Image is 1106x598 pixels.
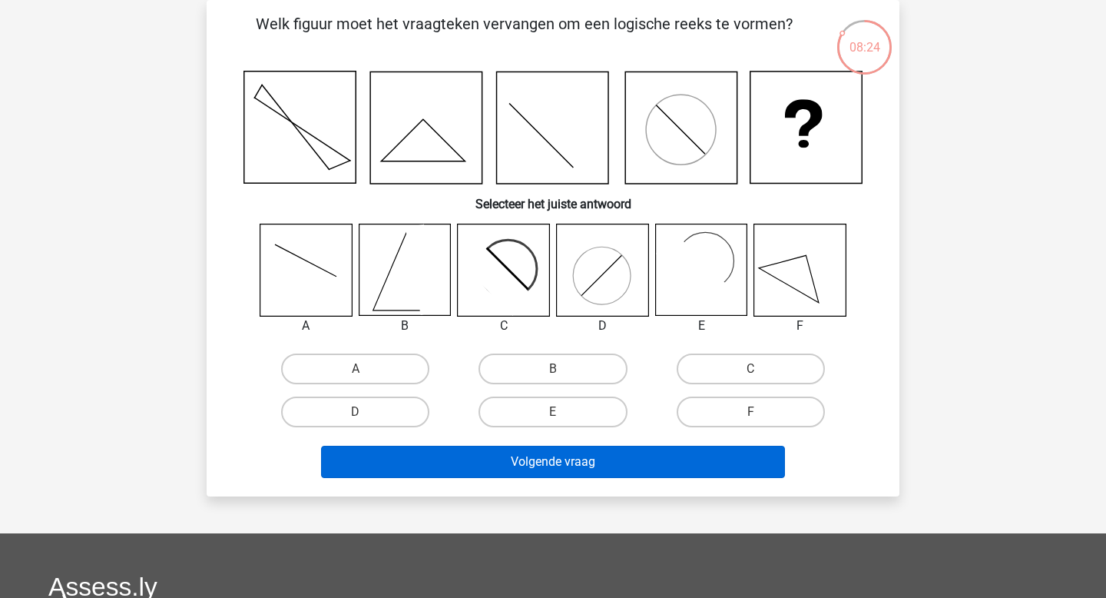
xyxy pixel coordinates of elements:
label: F [677,397,825,427]
div: A [248,317,364,335]
label: C [677,354,825,384]
div: F [742,317,858,335]
label: E [478,397,627,427]
div: 08:24 [836,18,893,57]
div: C [445,317,561,335]
label: D [281,397,429,427]
div: E [644,317,760,335]
button: Volgende vraag [321,446,786,478]
label: B [478,354,627,384]
label: A [281,354,429,384]
div: D [545,317,661,335]
div: B [347,317,463,335]
h6: Selecteer het juiste antwoord [231,184,875,211]
p: Welk figuur moet het vraagteken vervangen om een logische reeks te vormen? [231,12,817,58]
